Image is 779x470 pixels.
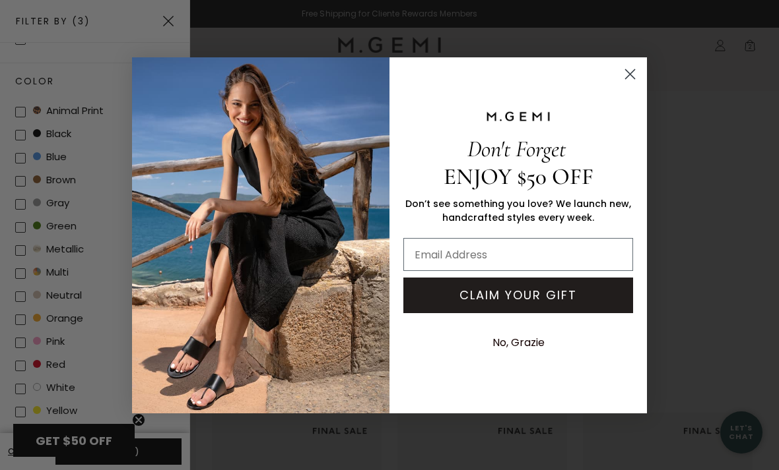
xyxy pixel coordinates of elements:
[444,163,593,191] span: ENJOY $50 OFF
[405,197,631,224] span: Don’t see something you love? We launch new, handcrafted styles every week.
[486,326,551,359] button: No, Grazie
[485,111,551,123] img: M.GEMI
[132,57,389,413] img: M.Gemi
[403,238,633,271] input: Email Address
[403,278,633,313] button: CLAIM YOUR GIFT
[619,63,642,86] button: Close dialog
[467,135,566,163] span: Don't Forget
